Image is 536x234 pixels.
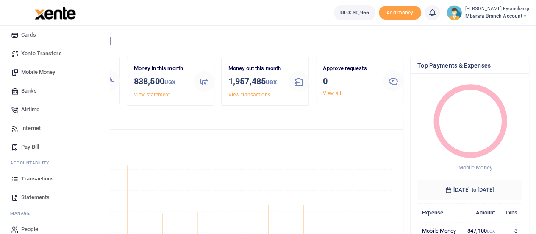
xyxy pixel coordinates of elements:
[417,61,522,70] h4: Top Payments & Expenses
[7,188,103,207] a: Statements
[21,31,36,39] span: Cards
[21,175,54,183] span: Transactions
[228,75,282,89] h3: 1,957,485
[134,92,170,98] a: View statement
[323,90,341,96] a: View all
[34,9,76,16] a: logo-small logo-large logo-large
[334,5,375,20] a: UGX 30,966
[7,119,103,138] a: Internet
[21,143,39,151] span: Pay Bill
[7,44,103,63] a: Xente Transfers
[7,25,103,44] a: Cards
[7,138,103,156] a: Pay Bill
[7,82,103,100] a: Banks
[417,203,462,222] th: Expense
[21,225,38,234] span: People
[32,37,529,46] h4: Hello [PERSON_NAME]
[447,5,529,20] a: profile-user [PERSON_NAME] Kyomuhangi Mbarara Branch account
[379,6,421,20] li: Toup your wallet
[21,87,37,95] span: Banks
[134,75,187,89] h3: 838,500
[17,160,49,166] span: countability
[35,7,76,20] img: logo-large
[465,6,529,13] small: [PERSON_NAME] Kyomuhangi
[21,68,55,76] span: Mobile Money
[134,64,187,73] p: Money in this month
[228,92,270,98] a: View transactions
[39,116,396,126] h4: Transactions Overview
[7,156,103,169] li: Ac
[379,9,421,15] a: Add money
[340,8,369,17] span: UGX 30,966
[21,124,41,133] span: Internet
[465,12,529,20] span: Mbarara Branch account
[487,229,495,234] small: UGX
[21,105,39,114] span: Airtime
[164,79,175,85] small: UGX
[7,100,103,119] a: Airtime
[7,63,103,82] a: Mobile Money
[21,49,62,58] span: Xente Transfers
[330,5,379,20] li: Wallet ballance
[228,64,282,73] p: Money out this month
[379,6,421,20] span: Add money
[462,203,500,222] th: Amount
[266,79,277,85] small: UGX
[7,207,103,220] li: M
[7,169,103,188] a: Transactions
[21,193,50,202] span: Statements
[417,180,522,200] h6: [DATE] to [DATE]
[500,203,522,222] th: Txns
[323,64,376,73] p: Approve requests
[447,5,462,20] img: profile-user
[14,210,30,217] span: anage
[323,75,376,87] h3: 0
[458,164,492,171] span: Mobile Money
